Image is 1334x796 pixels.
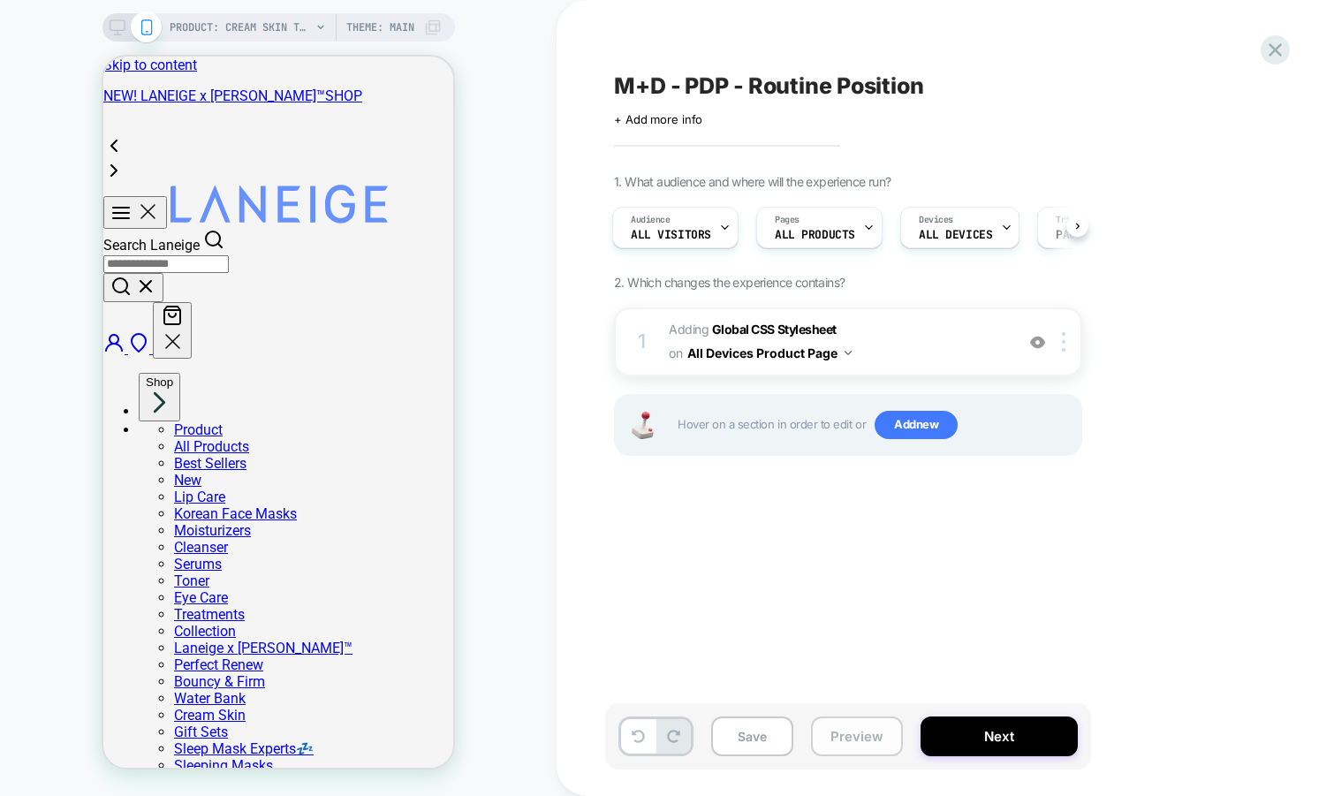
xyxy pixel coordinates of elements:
a: Bouncy & Firm [71,617,162,633]
span: Page Load [1056,229,1116,241]
span: + Add more info [614,112,702,126]
a: Laneige x [PERSON_NAME]™ [71,583,249,600]
a: Sleeping Masks [71,701,170,717]
span: ALL DEVICES [919,229,992,241]
span: All Visitors [631,229,711,241]
a: New [71,415,98,432]
button: All Devices Product Page [687,340,852,366]
a: Cleanser [71,482,125,499]
span: M+D - PDP - Routine Position [614,72,924,99]
span: Devices [919,214,953,226]
span: Audience [631,214,671,226]
a: Eye Care [71,533,125,550]
img: down arrow [845,351,852,355]
span: Trigger [1056,214,1090,226]
a: Cream Skin [71,650,142,667]
a: Korean Face Masks [71,449,193,466]
a: Sleep Mask Experts💤 [71,684,210,701]
a: All Products [71,382,146,398]
a: Product [71,365,119,382]
div: 1 [633,324,651,360]
a: Perfect Renew [71,600,160,617]
button: Save [711,716,793,756]
a: Collection [71,566,133,583]
span: Pages [775,214,800,226]
span: Add new [875,411,958,439]
span: on [669,342,682,364]
span: 1. What audience and where will the experience run? [614,174,891,189]
button: Shop [35,316,77,365]
span: Adding [669,318,1005,366]
a: Gift Sets [71,667,125,684]
b: Global CSS Stylesheet [712,322,837,337]
span: Hover on a section in order to edit or [678,411,1072,439]
button: Next [921,716,1078,756]
a: Moisturizers [71,466,148,482]
a: Lip Care [71,432,122,449]
button: Preview [811,716,903,756]
img: Joystick [625,412,660,439]
img: close [1062,332,1065,352]
a: Treatments [71,550,141,566]
a: Serums [71,499,118,516]
a: Water Bank [71,633,142,650]
span: ALL PRODUCTS [775,229,855,241]
span: 2. Which changes the experience contains? [614,275,845,290]
span: Theme: MAIN [346,13,414,42]
a: Best Sellers [71,398,143,415]
button: Your Cart [49,246,88,302]
a: Toner [71,516,106,533]
a: LANEIGE [67,154,284,171]
span: PRODUCT: Cream Skin Toner & Moisturizer [170,13,311,42]
img: crossed eye [1030,335,1045,350]
a: Store Locator [25,284,49,300]
span: SHOP [222,31,259,48]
